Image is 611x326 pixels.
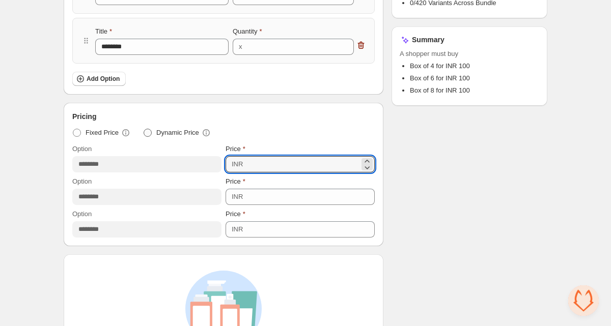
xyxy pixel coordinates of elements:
[95,26,112,37] label: Title
[232,159,243,169] div: INR
[412,35,445,45] h3: Summary
[72,209,92,219] label: Option
[232,224,243,234] div: INR
[239,42,242,52] div: x
[400,49,539,59] span: A shopper must buy
[226,144,245,154] label: Price
[72,72,126,86] button: Add Option
[232,192,243,202] div: INR
[410,73,539,83] li: Box of 6 for INR 100
[156,128,199,138] span: Dynamic Price
[233,26,262,37] label: Quantity
[72,176,92,187] label: Option
[410,85,539,96] li: Box of 8 for INR 100
[410,61,539,71] li: Box of 4 for INR 100
[72,144,92,154] label: Option
[226,176,245,187] label: Price
[226,209,245,219] label: Price
[568,285,599,316] div: Open chat
[86,128,119,138] span: Fixed Price
[87,75,120,83] span: Add Option
[72,111,96,122] span: Pricing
